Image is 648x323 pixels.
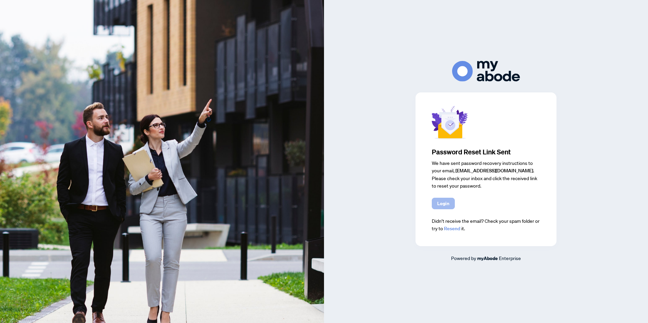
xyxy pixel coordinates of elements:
[444,225,460,233] button: Resend
[432,106,467,139] img: Mail Sent
[499,255,521,261] span: Enterprise
[432,147,540,157] h3: Password Reset Link sent
[455,168,533,174] span: [EMAIL_ADDRESS][DOMAIN_NAME]
[452,61,520,82] img: ma-logo
[437,198,449,209] span: Login
[451,255,476,261] span: Powered by
[477,255,498,262] a: myAbode
[432,198,455,209] button: Login
[432,217,540,233] div: Didn’t receive the email? Check your spam folder or try to it.
[432,159,540,190] div: We have sent password recovery instructions to your email, . Please check your inbox and click th...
